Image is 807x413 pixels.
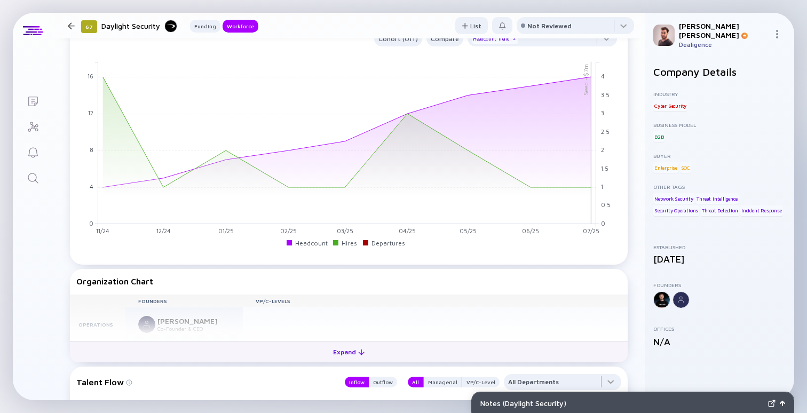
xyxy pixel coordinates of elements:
[601,91,610,98] tspan: 3.5
[653,336,786,347] div: N/A
[76,374,334,390] div: Talent Flow
[426,33,463,45] div: Compare
[653,66,786,78] h2: Company Details
[511,36,517,42] div: x
[480,399,764,408] div: Notes ( Daylight Security )
[601,128,610,134] tspan: 2.5
[583,227,599,234] tspan: 07/25
[327,344,371,360] div: Expand
[780,401,785,406] img: Open Notes
[70,341,628,362] button: Expand
[653,162,678,173] div: Enterprise
[653,131,664,142] div: B2B
[190,21,220,31] div: Funding
[13,139,53,164] a: Reminders
[13,113,53,139] a: Investor Map
[601,220,605,227] tspan: 0
[462,377,500,387] button: VP/C-Level
[96,227,109,234] tspan: 11/24
[408,377,423,387] button: All
[374,33,422,45] div: Cohort (Off)
[653,205,699,216] div: Security Operations
[337,227,353,234] tspan: 03/25
[653,153,786,159] div: Buyer
[601,73,605,80] tspan: 4
[701,205,739,216] div: Threat Detection
[223,20,258,33] button: Workforce
[601,146,604,153] tspan: 2
[88,109,93,116] tspan: 12
[369,377,397,387] button: Outflow
[679,41,769,49] div: Dealigence
[773,30,781,38] img: Menu
[653,100,687,111] div: Cyber Security
[101,19,177,33] div: Daylight Security
[76,276,621,286] div: Organization Chart
[218,227,234,234] tspan: 01/25
[13,88,53,113] a: Lists
[653,282,786,288] div: Founders
[455,18,488,34] div: List
[601,109,604,116] tspan: 3
[90,183,93,190] tspan: 4
[81,20,97,33] div: 67
[679,21,769,39] div: [PERSON_NAME] [PERSON_NAME]
[653,184,786,190] div: Other Tags
[653,122,786,128] div: Business Model
[601,183,603,190] tspan: 1
[653,253,786,265] div: [DATE]
[460,227,477,234] tspan: 05/25
[345,377,369,387] button: Inflow
[156,227,171,234] tspan: 12/24
[601,201,611,208] tspan: 0.5
[522,227,539,234] tspan: 06/25
[13,164,53,190] a: Search
[424,377,462,387] div: Managerial
[653,193,694,204] div: Network Security
[423,377,462,387] button: Managerial
[455,17,488,34] button: List
[280,227,297,234] tspan: 02/25
[374,31,422,46] button: Cohort (Off)
[89,220,93,227] tspan: 0
[90,146,93,153] tspan: 8
[768,400,776,407] img: Expand Notes
[653,25,675,46] img: Gil Profile Picture
[527,22,572,30] div: Not Reviewed
[653,325,786,332] div: Offices
[399,227,416,234] tspan: 04/25
[653,244,786,250] div: Established
[426,31,463,46] button: Compare
[653,91,786,97] div: Industry
[601,164,608,171] tspan: 1.5
[88,73,93,80] tspan: 16
[223,21,258,31] div: Workforce
[680,162,691,173] div: SOC
[740,205,783,216] div: Incident Response
[190,20,220,33] button: Funding
[695,193,738,204] div: Threat Intelligence
[472,33,518,44] div: Headcount Trend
